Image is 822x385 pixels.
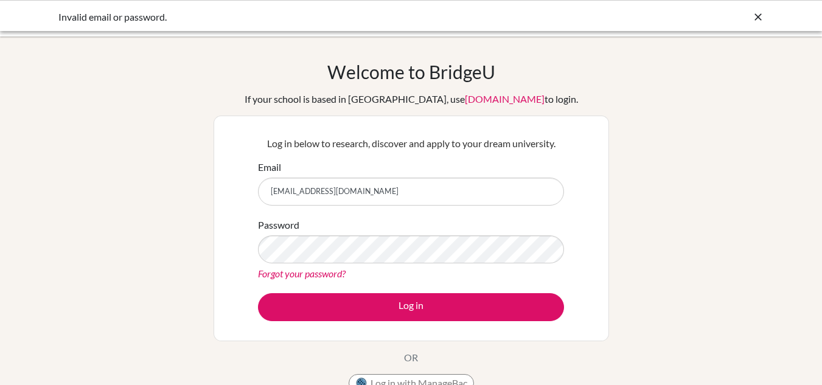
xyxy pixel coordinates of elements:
[58,10,582,24] div: Invalid email or password.
[404,350,418,365] p: OR
[465,93,545,105] a: [DOMAIN_NAME]
[258,218,299,232] label: Password
[258,160,281,175] label: Email
[245,92,578,106] div: If your school is based in [GEOGRAPHIC_DATA], use to login.
[327,61,495,83] h1: Welcome to BridgeU
[258,268,346,279] a: Forgot your password?
[258,293,564,321] button: Log in
[258,136,564,151] p: Log in below to research, discover and apply to your dream university.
